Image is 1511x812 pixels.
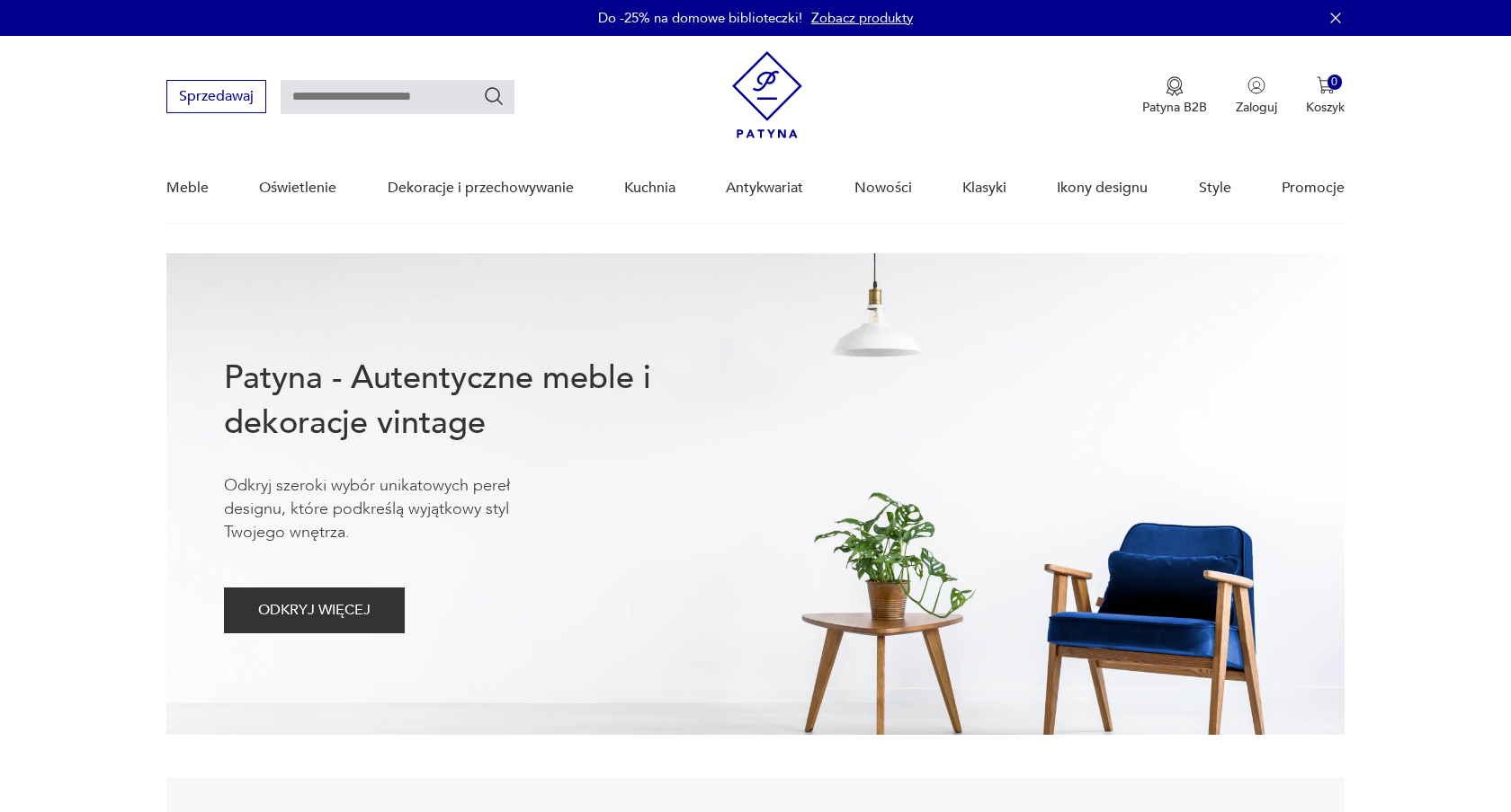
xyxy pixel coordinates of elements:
[224,474,566,544] p: Odkryj szeroki wybór unikatowych pereł designu, które podkreślą wyjątkowy styl Twojego wnętrza.
[1166,76,1184,96] img: Ikona medalu
[1142,99,1207,116] p: Patyna B2B
[726,154,803,223] a: Antykwariat
[1306,99,1345,116] p: Koszyk
[1282,154,1345,223] a: Promocje
[854,154,912,223] a: Nowości
[1328,75,1343,90] div: 0
[224,587,405,633] button: ODKRYJ WIĘCEJ
[166,80,266,113] button: Sprzedawaj
[224,356,710,446] h1: Patyna - Autentyczne meble i dekoracje vintage
[166,92,266,104] a: Sprzedawaj
[388,154,574,223] a: Dekoracje i przechowywanie
[1306,76,1345,116] button: 0Koszyk
[224,605,405,618] a: ODKRYJ WIĘCEJ
[1236,76,1277,116] button: Zaloguj
[598,9,802,27] p: Do -25% na domowe biblioteczki!
[732,51,802,138] img: Patyna - sklep z meblami i dekoracjami vintage
[811,9,913,27] a: Zobacz produkty
[166,154,209,223] a: Meble
[962,154,1006,223] a: Klasyki
[259,154,336,223] a: Oświetlenie
[1236,99,1277,116] p: Zaloguj
[1057,154,1148,223] a: Ikony designu
[624,154,675,223] a: Kuchnia
[1317,76,1335,94] img: Ikona koszyka
[1199,154,1231,223] a: Style
[483,85,505,107] button: Szukaj
[1142,76,1207,116] button: Patyna B2B
[1142,76,1207,116] a: Ikona medaluPatyna B2B
[1247,76,1265,94] img: Ikonka użytkownika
